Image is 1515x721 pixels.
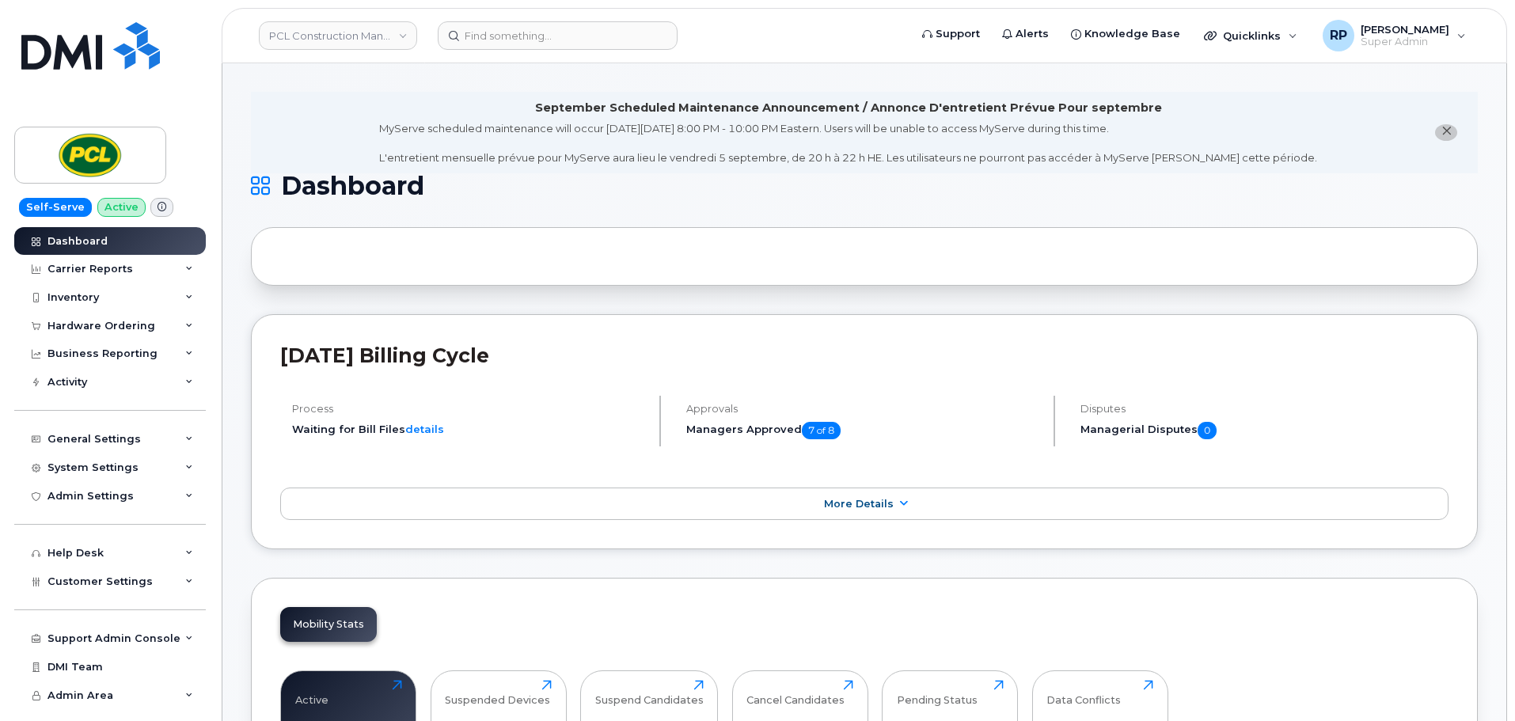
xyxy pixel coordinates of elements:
div: Pending Status [897,680,978,706]
h2: [DATE] Billing Cycle [280,343,1449,367]
div: September Scheduled Maintenance Announcement / Annonce D'entretient Prévue Pour septembre [535,100,1162,116]
div: Suspend Candidates [595,680,704,706]
span: 0 [1198,422,1217,439]
div: Cancel Candidates [746,680,845,706]
div: Active [295,680,328,706]
span: 7 of 8 [802,422,841,439]
h4: Process [292,403,646,415]
h4: Approvals [686,403,1040,415]
button: close notification [1435,124,1457,141]
span: More Details [824,498,894,510]
div: Suspended Devices [445,680,550,706]
h5: Managerial Disputes [1080,422,1449,439]
h5: Managers Approved [686,422,1040,439]
div: MyServe scheduled maintenance will occur [DATE][DATE] 8:00 PM - 10:00 PM Eastern. Users will be u... [379,121,1317,165]
span: Dashboard [281,174,424,198]
li: Waiting for Bill Files [292,422,646,437]
a: details [405,423,444,435]
h4: Disputes [1080,403,1449,415]
div: Data Conflicts [1046,680,1121,706]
